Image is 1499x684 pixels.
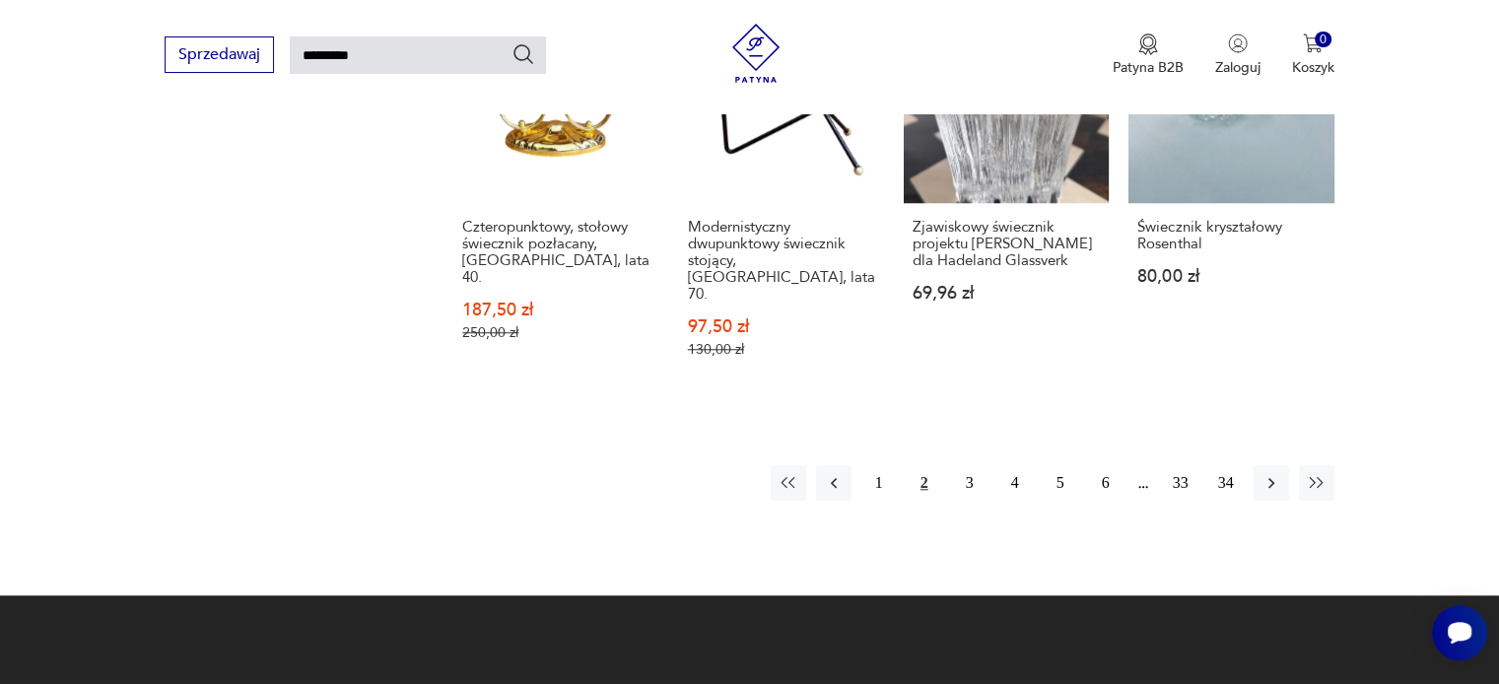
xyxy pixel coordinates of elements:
[1292,58,1334,77] p: Koszyk
[1163,465,1198,501] button: 33
[688,219,875,303] h3: Modernistyczny dwupunktowy świecznik stojący, [GEOGRAPHIC_DATA], lata 70.
[511,42,535,66] button: Szukaj
[913,219,1100,269] h3: Zjawiskowy świecznik projektu [PERSON_NAME] dla Hadeland Glassverk
[1138,34,1158,55] img: Ikona medalu
[462,302,649,318] p: 187,50 zł
[1137,219,1325,252] h3: Świecznik kryształowy Rosenthal
[1113,58,1184,77] p: Patyna B2B
[1208,465,1244,501] button: 34
[726,24,785,83] img: Patyna - sklep z meblami i dekoracjami vintage
[1315,32,1331,48] div: 0
[913,285,1100,302] p: 69,96 zł
[1215,58,1261,77] p: Zaloguj
[1228,34,1248,53] img: Ikonka użytkownika
[1088,465,1124,501] button: 6
[1303,34,1323,53] img: Ikona koszyka
[165,36,274,73] button: Sprzedawaj
[1432,605,1487,660] iframe: Smartsupp widget button
[165,49,274,63] a: Sprzedawaj
[688,318,875,335] p: 97,50 zł
[462,324,649,341] p: 250,00 zł
[1043,465,1078,501] button: 5
[861,465,897,501] button: 1
[462,219,649,286] h3: Czteropunktowy, stołowy świecznik pozłacany, [GEOGRAPHIC_DATA], lata 40.
[1215,34,1261,77] button: Zaloguj
[952,465,988,501] button: 3
[997,465,1033,501] button: 4
[1292,34,1334,77] button: 0Koszyk
[1137,268,1325,285] p: 80,00 zł
[688,341,875,358] p: 130,00 zł
[907,465,942,501] button: 2
[1113,34,1184,77] a: Ikona medaluPatyna B2B
[1113,34,1184,77] button: Patyna B2B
